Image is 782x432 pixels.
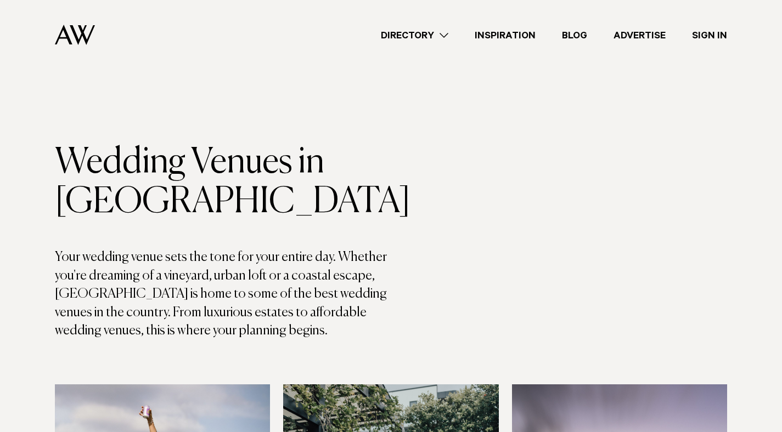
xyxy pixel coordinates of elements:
img: Auckland Weddings Logo [55,25,95,45]
p: Your wedding venue sets the tone for your entire day. Whether you're dreaming of a vineyard, urba... [55,248,391,340]
a: Directory [368,28,462,43]
a: Advertise [600,28,679,43]
a: Blog [549,28,600,43]
a: Sign In [679,28,740,43]
a: Inspiration [462,28,549,43]
h1: Wedding Venues in [GEOGRAPHIC_DATA] [55,143,391,222]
